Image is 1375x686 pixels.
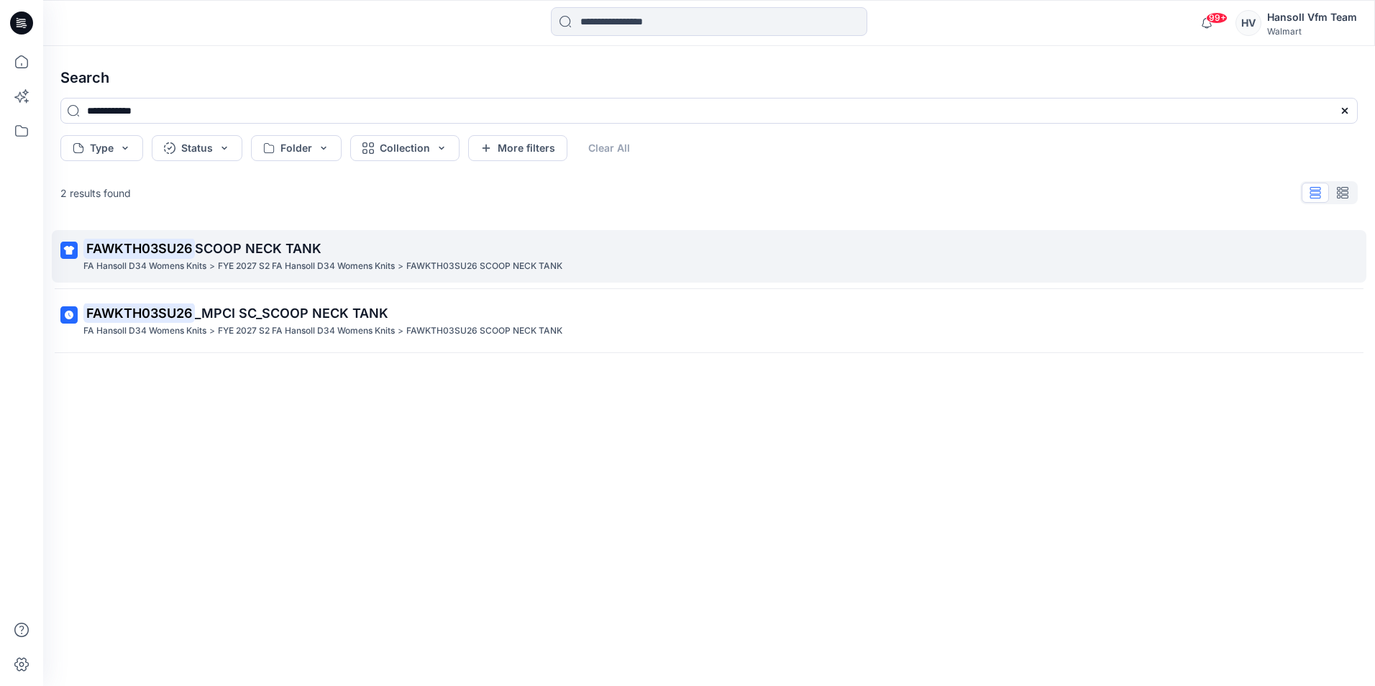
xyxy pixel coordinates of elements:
mark: FAWKTH03SU26 [83,238,195,258]
button: Type [60,135,143,161]
p: > [209,324,215,339]
p: FAWKTH03SU26 SCOOP NECK TANK [406,259,562,274]
a: FAWKTH03SU26_MPCI SC_SCOOP NECK TANKFA Hansoll D34 Womens Knits>FYE 2027 S2 FA Hansoll D34 Womens... [52,295,1366,347]
mark: FAWKTH03SU26 [83,303,195,323]
button: More filters [468,135,567,161]
button: Collection [350,135,460,161]
a: FAWKTH03SU26SCOOP NECK TANKFA Hansoll D34 Womens Knits>FYE 2027 S2 FA Hansoll D34 Womens Knits>FA... [52,230,1366,283]
p: FYE 2027 S2 FA Hansoll D34 Womens Knits [218,259,395,274]
p: FA Hansoll D34 Womens Knits [83,324,206,339]
button: Status [152,135,242,161]
h4: Search [49,58,1369,98]
p: FA Hansoll D34 Womens Knits [83,259,206,274]
div: Walmart [1267,26,1357,37]
div: HV [1235,10,1261,36]
p: > [398,259,403,274]
button: Folder [251,135,342,161]
p: FAWKTH03SU26 SCOOP NECK TANK [406,324,562,339]
p: 2 results found [60,186,131,201]
p: > [398,324,403,339]
div: Hansoll Vfm Team [1267,9,1357,26]
p: FYE 2027 S2 FA Hansoll D34 Womens Knits [218,324,395,339]
span: _MPCI SC_SCOOP NECK TANK [195,306,388,321]
p: > [209,259,215,274]
span: SCOOP NECK TANK [195,241,321,256]
span: 99+ [1206,12,1228,24]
